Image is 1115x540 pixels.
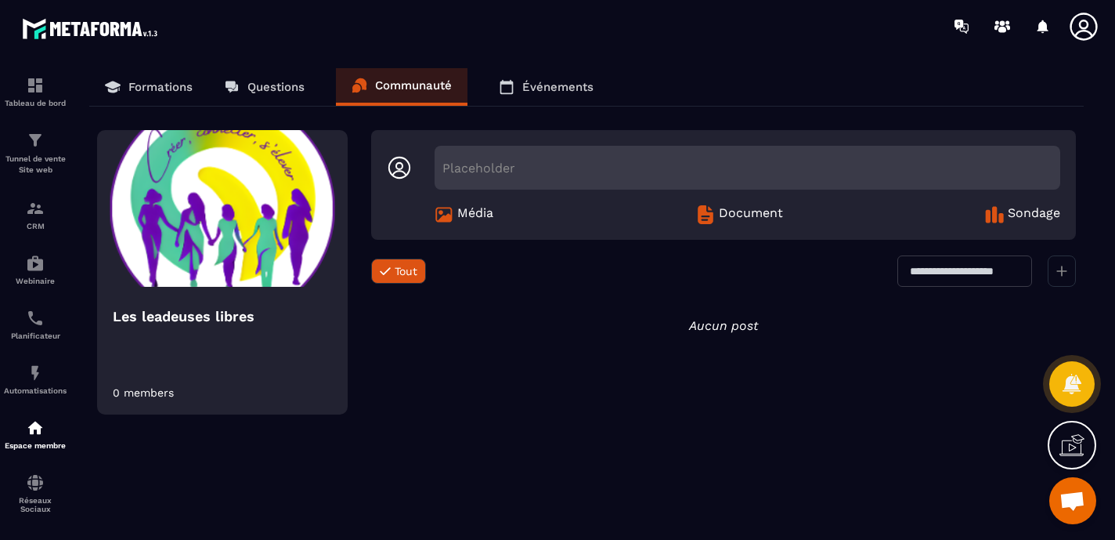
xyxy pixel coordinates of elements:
p: Réseaux Sociaux [4,496,67,513]
span: Tout [395,265,417,277]
a: automationsautomationsAutomatisations [4,352,67,407]
a: Événements [483,68,609,106]
a: formationformationTunnel de vente Site web [4,119,67,187]
img: automations [26,254,45,273]
p: Webinaire [4,277,67,285]
p: Tunnel de vente Site web [4,154,67,176]
a: Communauté [336,68,467,106]
p: Automatisations [4,386,67,395]
img: scheduler [26,309,45,328]
img: automations [26,419,45,437]
span: Document [719,205,783,224]
img: Community background [97,130,348,287]
img: formation [26,199,45,218]
a: formationformationCRM [4,187,67,242]
p: Espace membre [4,441,67,450]
div: 0 members [113,386,174,399]
img: formation [26,131,45,150]
p: Formations [128,80,193,94]
a: automationsautomationsWebinaire [4,242,67,297]
p: Communauté [375,78,452,92]
p: Événements [522,80,594,94]
div: Ouvrir le chat [1049,477,1096,524]
p: Tableau de bord [4,99,67,107]
span: Média [457,205,493,224]
span: Sondage [1008,205,1060,224]
img: logo [22,14,163,43]
img: social-network [26,473,45,492]
i: Aucun post [689,318,758,333]
a: social-networksocial-networkRéseaux Sociaux [4,462,67,525]
div: Placeholder [435,146,1060,190]
p: CRM [4,222,67,230]
a: automationsautomationsEspace membre [4,407,67,462]
p: Questions [247,80,305,94]
h4: Les leadeuses libres [113,306,332,328]
img: formation [26,76,45,95]
a: schedulerschedulerPlanificateur [4,297,67,352]
img: automations [26,364,45,382]
a: Questions [208,68,320,106]
p: Planificateur [4,332,67,340]
a: formationformationTableau de bord [4,64,67,119]
a: Formations [89,68,208,106]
